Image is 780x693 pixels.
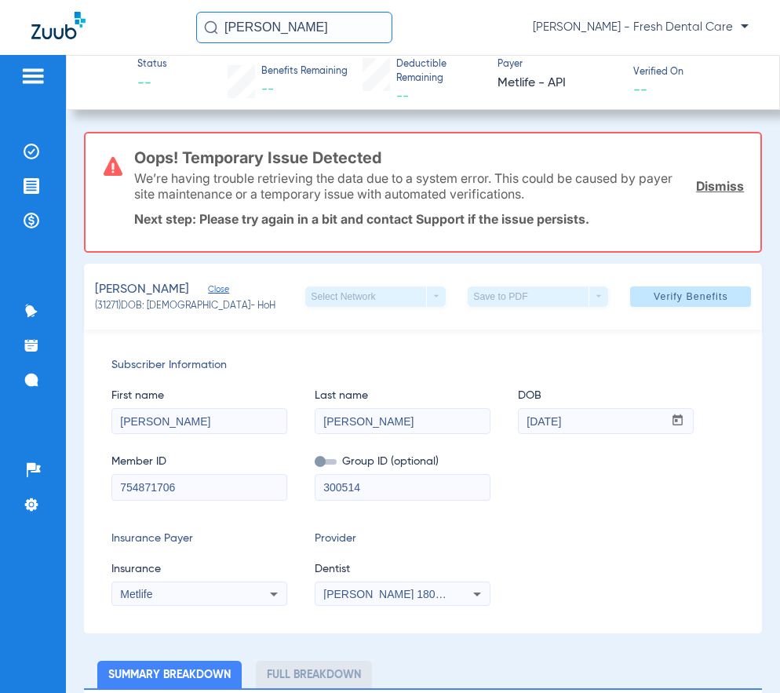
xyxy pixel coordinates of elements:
li: Full Breakdown [256,661,372,688]
span: First name [111,388,287,404]
span: Verified On [633,66,755,80]
span: [PERSON_NAME] 1801023031 [323,588,478,600]
span: -- [137,74,167,93]
img: error-icon [104,157,122,176]
span: Close [208,284,222,299]
span: Provider [315,531,490,547]
span: Insurance [111,561,287,578]
span: -- [396,90,409,103]
img: hamburger-icon [20,67,46,86]
a: Dismiss [696,178,744,194]
span: [PERSON_NAME] - Fresh Dental Care [533,20,749,35]
span: (31271) DOB: [DEMOGRAPHIC_DATA] - HoH [95,300,275,314]
img: Search Icon [204,20,218,35]
h3: Oops! Temporary Issue Detected [134,150,745,166]
span: Group ID (optional) [315,454,490,470]
span: Last name [315,388,490,404]
span: Dentist [315,561,490,578]
span: Metlife - API [498,74,619,93]
span: Deductible Remaining [396,58,483,86]
span: Member ID [111,454,287,470]
span: Subscriber Information [111,357,735,374]
span: Status [137,58,167,72]
li: Summary Breakdown [97,661,242,688]
span: -- [261,83,274,96]
img: Zuub Logo [31,12,86,39]
span: Payer [498,58,619,72]
button: Verify Benefits [630,286,751,307]
span: Insurance Payer [111,531,287,547]
p: Next step: Please try again in a bit and contact Support if the issue persists. [134,211,745,227]
span: DOB [518,388,694,404]
span: Metlife [120,588,152,600]
span: [PERSON_NAME] [95,280,189,300]
span: Verify Benefits [654,290,728,303]
span: -- [633,81,647,97]
button: Open calendar [662,409,693,434]
span: Benefits Remaining [261,65,348,79]
p: We’re having trouble retrieving the data due to a system error. This could be caused by payer sit... [134,170,686,202]
input: Search for patients [196,12,392,43]
iframe: Chat Widget [702,618,780,693]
